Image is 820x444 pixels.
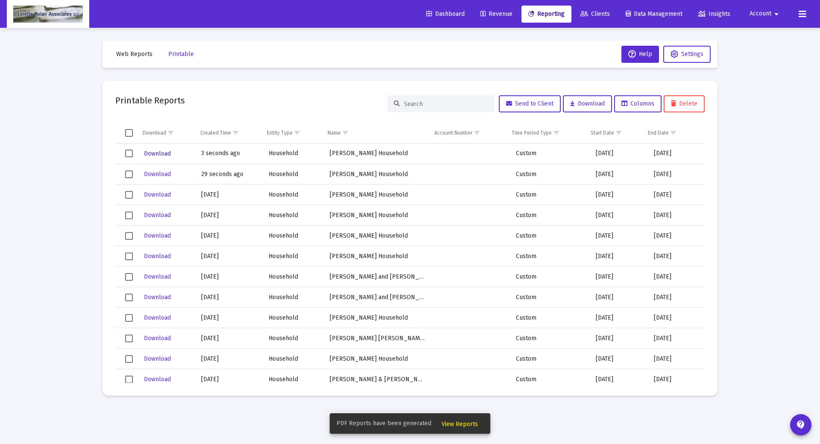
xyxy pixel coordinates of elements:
[125,253,133,260] div: Select row
[143,250,172,262] button: Download
[144,253,171,260] span: Download
[195,328,263,349] td: [DATE]
[648,205,705,226] td: [DATE]
[143,147,172,160] button: Download
[125,335,133,342] div: Select row
[324,164,432,185] td: [PERSON_NAME] Household
[125,273,133,281] div: Select row
[521,6,571,23] a: Reporting
[125,171,133,178] div: Select row
[590,287,648,308] td: [DATE]
[563,95,612,112] button: Download
[590,349,648,369] td: [DATE]
[115,123,705,383] div: Data grid
[621,100,654,107] span: Columns
[750,10,771,18] span: Account
[144,150,171,157] span: Download
[324,369,432,390] td: [PERSON_NAME] & [PERSON_NAME] Household
[294,129,300,136] span: Show filter options for column 'Entity Type'
[324,144,432,164] td: [PERSON_NAME] Household
[434,129,472,136] div: Account Number
[125,232,133,240] div: Select row
[324,185,432,205] td: [PERSON_NAME] Household
[591,129,614,136] div: Start Date
[590,369,648,390] td: [DATE]
[553,129,559,136] span: Show filter options for column 'Time Period Type'
[267,129,293,136] div: Entity Type
[585,123,642,143] td: Column Start Date
[144,294,171,301] span: Download
[263,369,324,390] td: Household
[648,369,705,390] td: [DATE]
[671,100,697,107] span: Delete
[590,185,648,205] td: [DATE]
[144,232,171,239] span: Download
[663,46,711,63] button: Settings
[619,6,689,23] a: Data Management
[426,10,465,18] span: Dashboard
[419,6,471,23] a: Dashboard
[263,246,324,267] td: Household
[195,185,263,205] td: [DATE]
[570,100,605,107] span: Download
[474,129,480,136] span: Show filter options for column 'Account Number'
[125,150,133,157] div: Select row
[590,308,648,328] td: [DATE]
[506,123,585,143] td: Column Time Period Type
[510,369,590,390] td: Custom
[628,50,652,58] span: Help
[143,129,166,136] div: Download
[648,328,705,349] td: [DATE]
[480,10,512,18] span: Revenue
[144,314,171,321] span: Download
[195,267,263,287] td: [DATE]
[510,308,590,328] td: Custom
[200,129,231,136] div: Created Time
[195,164,263,185] td: 29 seconds ago
[144,171,171,178] span: Download
[590,246,648,267] td: [DATE]
[648,164,705,185] td: [DATE]
[143,209,172,221] button: Download
[143,353,172,365] button: Download
[195,205,263,226] td: [DATE]
[648,349,705,369] td: [DATE]
[474,6,519,23] a: Revenue
[125,314,133,322] div: Select row
[263,349,324,369] td: Household
[125,191,133,199] div: Select row
[342,129,348,136] span: Show filter options for column 'Name'
[324,287,432,308] td: [PERSON_NAME] and [PERSON_NAME] Household
[621,46,659,63] button: Help
[161,46,201,63] button: Printable
[590,144,648,164] td: [DATE]
[664,95,705,112] button: Delete
[648,287,705,308] td: [DATE]
[195,308,263,328] td: [DATE]
[137,123,194,143] td: Column Download
[125,129,133,137] div: Select all
[143,271,172,283] button: Download
[125,376,133,383] div: Select row
[648,185,705,205] td: [DATE]
[195,226,263,246] td: [DATE]
[499,95,561,112] button: Send to Client
[324,308,432,328] td: [PERSON_NAME] Household
[574,6,617,23] a: Clients
[404,100,488,108] input: Search
[648,308,705,328] td: [DATE]
[263,328,324,349] td: Household
[528,10,565,18] span: Reporting
[739,5,792,22] button: Account
[324,246,432,267] td: [PERSON_NAME] Household
[510,267,590,287] td: Custom
[143,188,172,201] button: Download
[194,123,261,143] td: Column Created Time
[143,168,172,180] button: Download
[143,312,172,324] button: Download
[648,226,705,246] td: [DATE]
[506,100,553,107] span: Send to Client
[648,144,705,164] td: [DATE]
[580,10,610,18] span: Clients
[510,246,590,267] td: Custom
